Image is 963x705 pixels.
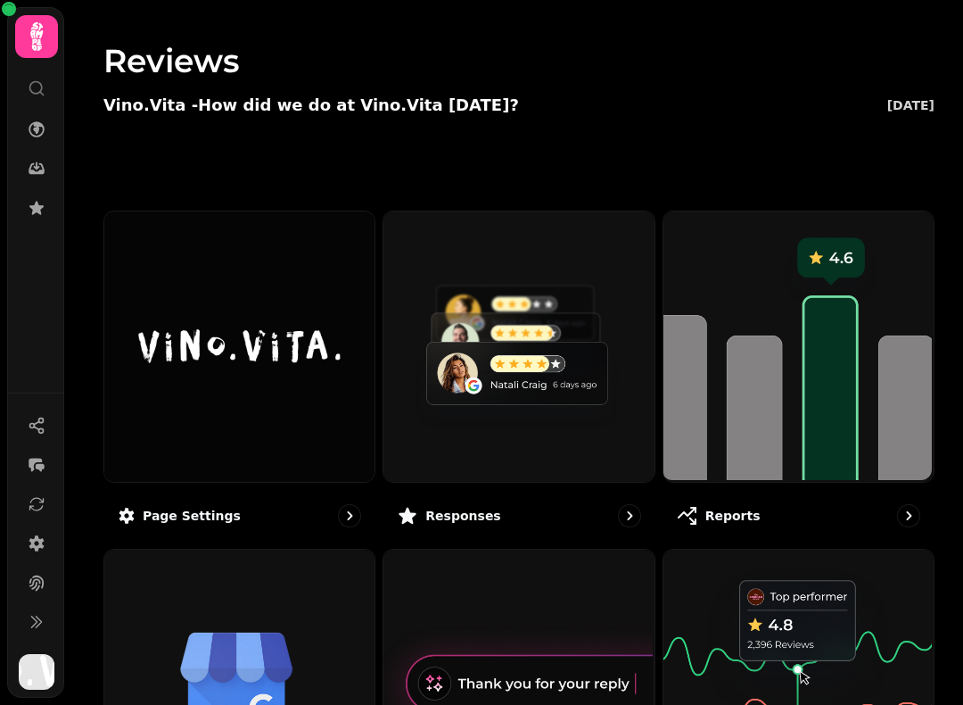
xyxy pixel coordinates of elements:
[425,507,500,525] p: Responses
[15,654,58,690] button: User avatar
[663,211,934,542] a: ReportsReports
[103,211,375,542] a: How did we do at Vino.Vita today?Page settings
[19,654,54,690] img: User avatar
[341,507,358,525] svg: go to
[900,507,918,525] svg: go to
[662,210,932,480] img: Reports
[382,210,652,480] img: Responses
[705,507,761,525] p: Reports
[621,507,638,525] svg: go to
[887,96,934,114] p: [DATE]
[143,507,241,525] p: Page settings
[103,93,519,118] p: Vino.Vita - How did we do at Vino.Vita [DATE]?
[138,290,341,404] img: How did we do at Vino.Vita today?
[383,211,654,542] a: ResponsesResponses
